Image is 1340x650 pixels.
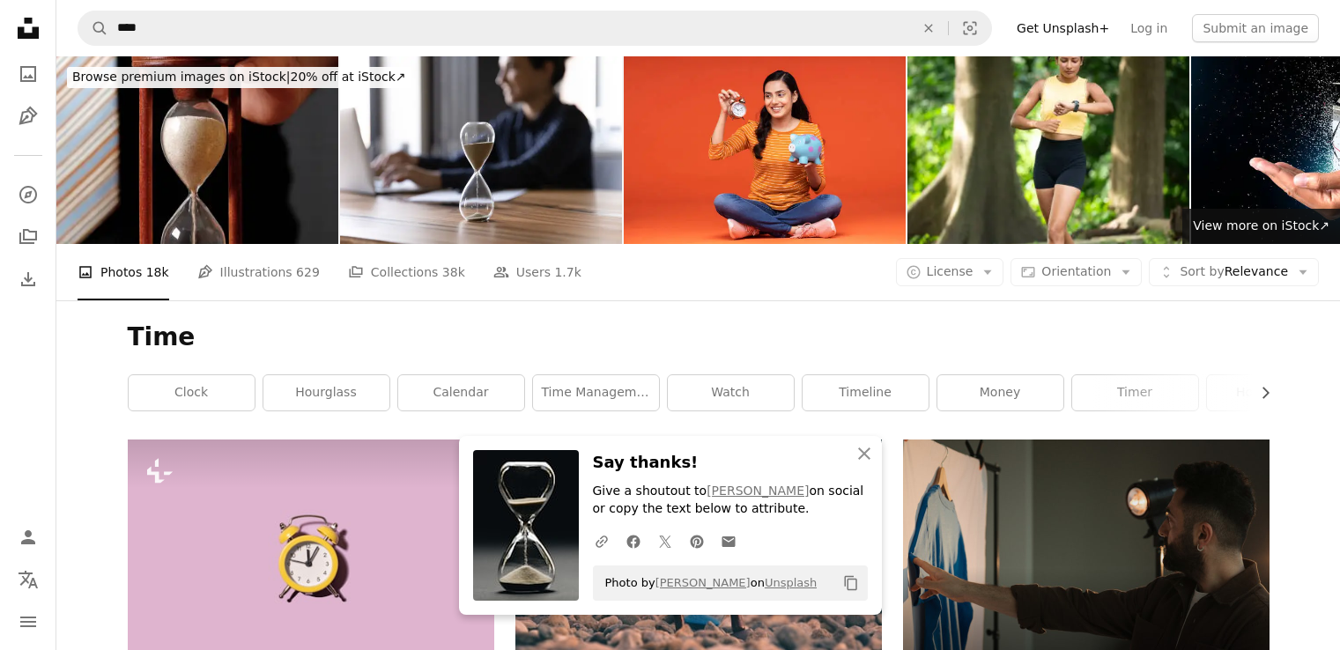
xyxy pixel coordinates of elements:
a: Illustrations 629 [197,244,320,300]
a: hour glass [1207,375,1333,410]
a: Browse premium images on iStock|20% off at iStock↗ [56,56,422,99]
button: Orientation [1011,258,1142,286]
img: Close up hourglass measuring time, Indian businesswoman working [340,56,622,244]
a: hourglass [263,375,389,410]
span: Sort by [1180,264,1224,278]
a: a yellow alarm clock on a pink background [128,553,494,569]
span: Browse premium images on iStock | [72,70,290,84]
button: Submit an image [1192,14,1319,42]
a: Share on Twitter [649,523,681,558]
a: Get Unsplash+ [1006,14,1120,42]
button: Copy to clipboard [836,568,866,598]
button: License [896,258,1004,286]
button: Menu [11,604,46,639]
a: clock [129,375,255,410]
a: money [937,375,1063,410]
span: View more on iStock ↗ [1193,218,1329,233]
span: 1.7k [554,262,581,282]
a: Share over email [713,523,744,558]
a: Share on Facebook [618,523,649,558]
a: Log in / Sign up [11,520,46,555]
a: watch [668,375,794,410]
button: scroll list to the right [1249,375,1270,410]
button: Visual search [949,11,991,45]
form: Find visuals sitewide [78,11,992,46]
a: [PERSON_NAME] [707,484,809,498]
span: 629 [296,262,320,282]
button: Sort byRelevance [1149,258,1319,286]
span: Orientation [1041,264,1111,278]
a: Download History [11,262,46,297]
span: Relevance [1180,263,1288,281]
img: Businessman with an hourglass [56,56,338,244]
a: timeline [803,375,929,410]
button: Language [11,562,46,597]
a: Users 1.7k [493,244,581,300]
a: Explore [11,177,46,212]
a: Collections [11,219,46,255]
a: Photos [11,56,46,92]
a: View more on iStock↗ [1182,209,1340,244]
a: time management [533,375,659,410]
h1: Time [128,321,1270,353]
img: Female runner checking info on smart watch [907,56,1189,244]
button: Search Unsplash [78,11,108,45]
span: Photo by on [596,569,818,597]
span: 38k [442,262,465,282]
a: Share on Pinterest [681,523,713,558]
a: timer [1072,375,1198,410]
a: [PERSON_NAME] [655,576,751,589]
a: Illustrations [11,99,46,134]
h3: Say thanks! [593,450,868,476]
button: Clear [909,11,948,45]
a: Log in [1120,14,1178,42]
img: portrait of a young women sitting isolated over orange background [624,56,906,244]
span: License [927,264,974,278]
p: Give a shoutout to on social or copy the text below to attribute. [593,483,868,518]
div: 20% off at iStock ↗ [67,67,411,88]
a: Collections 38k [348,244,465,300]
a: Unsplash [765,576,817,589]
a: calendar [398,375,524,410]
